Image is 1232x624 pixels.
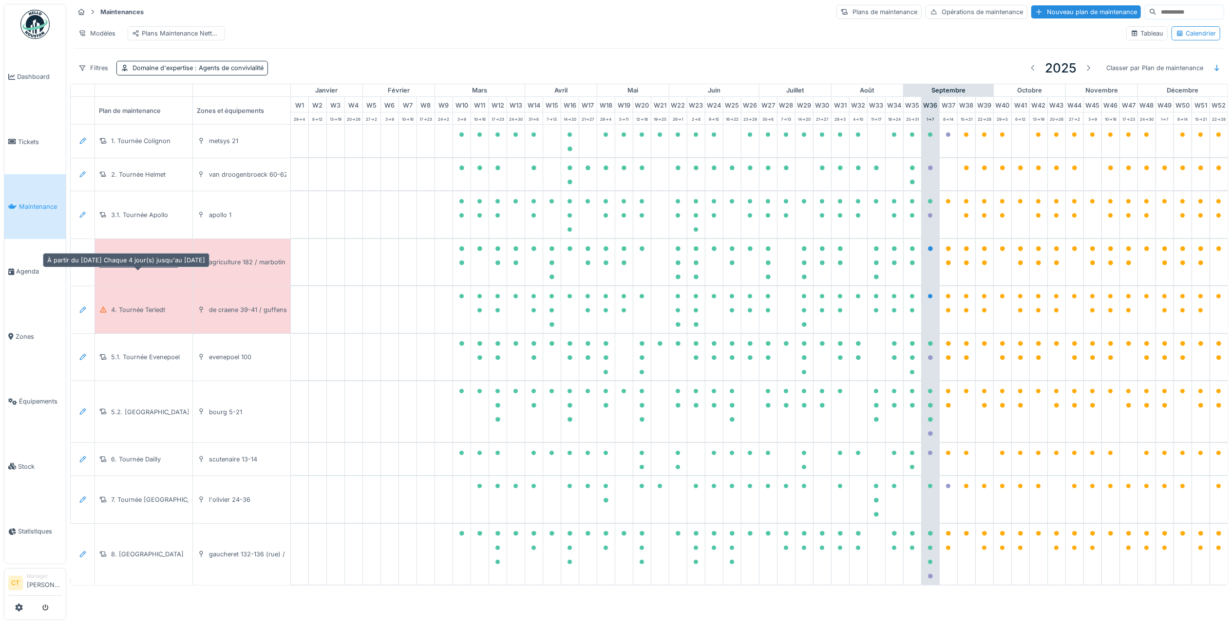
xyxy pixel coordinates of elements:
div: W 14 [525,97,543,112]
div: W 33 [868,97,885,112]
div: 13 -> 19 [327,112,344,124]
div: 14 -> 20 [796,112,813,124]
div: W 32 [850,97,867,112]
div: 7 -> 13 [543,112,561,124]
div: 24 -> 30 [507,112,525,124]
div: 10 -> 16 [471,112,489,124]
div: 6 -> 12 [309,112,326,124]
div: 10 -> 16 [1102,112,1119,124]
div: de craene 39-41 / guffens 37-39 [209,305,307,314]
div: gaucheret 132-136 (rue) / [PERSON_NAME] 8-12 [209,550,354,559]
div: l'olivier 24-36 [209,495,250,504]
div: W 23 [687,97,705,112]
div: 22 -> 28 [976,112,993,124]
img: Badge_color-CXgf-gQk.svg [20,10,50,39]
div: 22 -> 28 [1210,112,1228,124]
div: W 52 [1210,97,1228,112]
strong: Maintenances [96,7,148,17]
a: Agenda [4,239,66,304]
div: 13 -> 19 [1030,112,1047,124]
span: Dashboard [17,72,62,81]
div: W 46 [1102,97,1119,112]
div: 6. Tournée Dailly [111,455,161,464]
div: W 44 [1066,97,1083,112]
div: 20 -> 26 [345,112,362,124]
div: Zones et équipements [193,97,290,124]
div: 21 -> 27 [579,112,597,124]
a: CT Manager[PERSON_NAME] [8,572,62,596]
div: 24 -> 2 [435,112,453,124]
div: W 4 [345,97,362,112]
div: W 10 [453,97,471,112]
div: W 29 [796,97,813,112]
div: W 13 [507,97,525,112]
div: 15 -> 21 [1192,112,1210,124]
span: Stock [18,462,62,471]
div: W 50 [1174,97,1192,112]
span: Agenda [16,267,62,276]
div: W 48 [1138,97,1156,112]
div: 3 -> 9 [1084,112,1101,124]
a: Maintenance [4,174,66,239]
div: 9 -> 15 [705,112,723,124]
div: 15 -> 21 [958,112,975,124]
div: 17 -> 23 [417,112,435,124]
a: Dashboard [4,44,66,109]
div: 3 -> 9 [381,112,398,124]
div: 8 -> 14 [940,112,957,124]
div: W 49 [1156,97,1174,112]
div: 14 -> 20 [561,112,579,124]
div: W 5 [363,97,380,112]
div: 30 -> 6 [759,112,777,124]
div: Classer par Plan de maintenance [1102,61,1208,75]
div: W 19 [615,97,633,112]
div: bourg 5-21 [209,407,242,417]
div: W 15 [543,97,561,112]
div: 2 -> 8 [687,112,705,124]
h3: 2025 [1045,60,1077,75]
div: Tableau [1131,29,1163,38]
div: W 27 [759,97,777,112]
div: 20 -> 26 [1048,112,1065,124]
span: Tickets [18,137,62,147]
div: 17 -> 23 [489,112,507,124]
div: W 11 [471,97,489,112]
div: agriculture 182 / marbotin 18-26 [209,257,304,267]
a: Stock [4,434,66,498]
div: 10 -> 16 [399,112,417,124]
div: Opérations de maintenance [926,5,1027,19]
li: [PERSON_NAME] [27,572,62,593]
span: Zones [16,332,62,341]
div: W 8 [417,97,435,112]
div: Domaine d'expertise [133,63,264,73]
div: W 28 [777,97,795,112]
div: 1 -> 7 [1156,112,1174,124]
div: W 47 [1120,97,1137,112]
div: 4. Tournée Terledt [111,305,165,314]
div: W 36 [922,97,939,112]
div: Calendrier [1176,29,1216,38]
div: 3 -> 9 [453,112,471,124]
div: 29 -> 5 [994,112,1011,124]
div: 7 -> 13 [777,112,795,124]
a: Statistiques [4,499,66,564]
div: 5.2. [GEOGRAPHIC_DATA] [111,407,190,417]
div: novembre [1066,84,1137,97]
div: septembre [904,84,993,97]
div: juillet [759,84,831,97]
div: décembre [1138,84,1228,97]
div: 5 -> 11 [615,112,633,124]
div: Modèles [74,26,120,40]
div: Plans de maintenance [836,5,922,19]
div: 1 -> 7 [922,112,939,124]
div: Plans Maintenance Nettoyage [132,29,221,38]
div: 28 -> 3 [832,112,849,124]
div: 12 -> 18 [633,112,651,124]
a: Tickets [4,109,66,174]
div: Filtres [74,61,113,75]
div: W 37 [940,97,957,112]
div: 31 -> 6 [525,112,543,124]
div: 19 -> 25 [651,112,669,124]
div: W 7 [399,97,417,112]
div: W 1 [291,97,308,112]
